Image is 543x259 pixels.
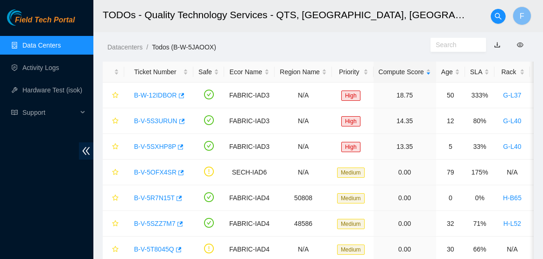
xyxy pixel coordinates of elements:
[503,117,522,125] a: G-L40
[112,92,119,99] span: star
[503,91,522,99] a: G-L37
[22,64,59,71] a: Activity Logs
[134,168,176,176] a: B-V-5OFX4SR
[22,42,61,49] a: Data Centers
[374,211,436,237] td: 0.00
[112,143,119,151] span: star
[224,211,275,237] td: FABRIC-IAD4
[204,90,214,99] span: check-circle
[513,7,531,25] button: F
[436,83,465,108] td: 50
[108,139,119,154] button: star
[337,219,365,229] span: Medium
[275,108,332,134] td: N/A
[112,118,119,125] span: star
[224,83,275,108] td: FABRIC-IAD3
[204,244,214,253] span: exclamation-circle
[22,86,82,94] a: Hardware Test (isok)
[134,143,176,150] a: B-V-5SXHP8P
[275,185,332,211] td: 50808
[517,42,523,48] span: eye
[503,220,521,227] a: H-L52
[108,190,119,205] button: star
[134,194,175,202] a: B-V-5R7N15T
[337,245,365,255] span: Medium
[494,160,530,185] td: N/A
[22,103,78,122] span: Support
[465,134,494,160] td: 33%
[275,83,332,108] td: N/A
[487,37,508,52] button: download
[79,142,93,160] span: double-left
[465,108,494,134] td: 80%
[436,211,465,237] td: 32
[275,134,332,160] td: N/A
[436,160,465,185] td: 79
[108,242,119,257] button: star
[11,109,18,116] span: read
[112,169,119,176] span: star
[204,167,214,176] span: exclamation-circle
[134,91,177,99] a: B-W-12IDBOR
[465,160,494,185] td: 175%
[337,193,365,203] span: Medium
[520,10,524,22] span: F
[503,143,522,150] a: G-L40
[436,40,473,50] input: Search
[341,116,360,126] span: High
[134,220,176,227] a: B-V-5SZZ7M7
[112,195,119,202] span: star
[224,160,275,185] td: SECH-IAD6
[107,43,142,51] a: Datacenters
[436,108,465,134] td: 12
[465,211,494,237] td: 71%
[204,115,214,125] span: check-circle
[465,185,494,211] td: 0%
[224,134,275,160] td: FABRIC-IAD3
[146,43,148,51] span: /
[275,211,332,237] td: 48586
[112,220,119,228] span: star
[374,134,436,160] td: 13.35
[134,117,177,125] a: B-V-5S3URUN
[341,142,360,152] span: High
[465,83,494,108] td: 333%
[7,17,75,29] a: Akamai TechnologiesField Tech Portal
[204,192,214,202] span: check-circle
[134,245,174,253] a: B-V-5T8045Q
[108,88,119,103] button: star
[436,185,465,211] td: 0
[374,160,436,185] td: 0.00
[341,91,360,101] span: High
[204,141,214,151] span: check-circle
[337,168,365,178] span: Medium
[112,246,119,253] span: star
[374,185,436,211] td: 0.00
[224,108,275,134] td: FABRIC-IAD3
[108,165,119,180] button: star
[275,160,332,185] td: N/A
[204,218,214,228] span: check-circle
[108,113,119,128] button: star
[374,108,436,134] td: 14.35
[503,194,522,202] a: H-B65
[436,134,465,160] td: 5
[108,216,119,231] button: star
[494,41,501,49] a: download
[491,9,506,24] button: search
[152,43,216,51] a: Todos (B-W-5JAOOX)
[15,16,75,25] span: Field Tech Portal
[491,13,505,20] span: search
[374,83,436,108] td: 18.75
[224,185,275,211] td: FABRIC-IAD4
[7,9,47,26] img: Akamai Technologies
